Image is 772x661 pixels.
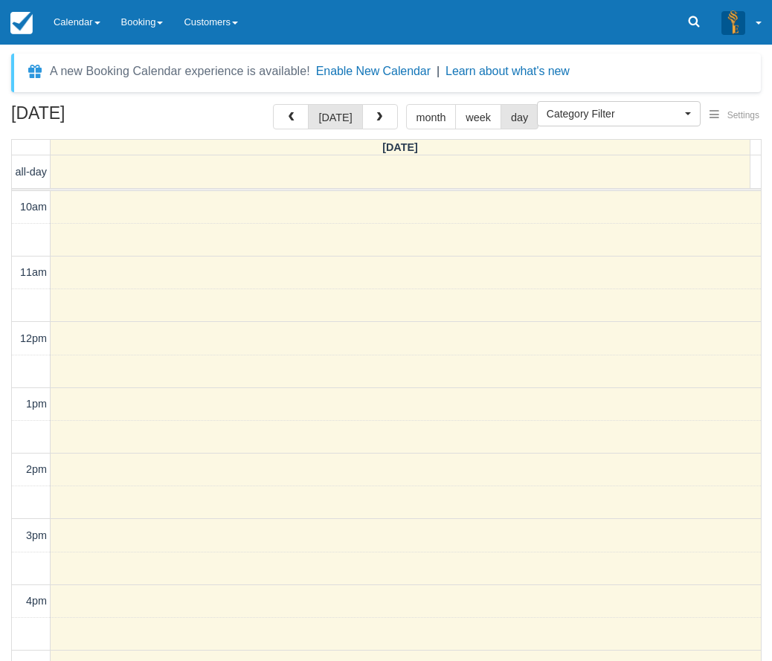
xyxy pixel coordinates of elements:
span: 1pm [26,398,47,410]
span: 11am [20,266,47,278]
img: A3 [721,10,745,34]
button: Settings [701,105,768,126]
span: [DATE] [382,141,418,153]
button: Category Filter [537,101,701,126]
h2: [DATE] [11,104,199,132]
span: 10am [20,201,47,213]
button: Enable New Calendar [316,64,431,79]
span: 12pm [20,332,47,344]
button: week [455,104,501,129]
button: day [501,104,538,129]
span: 3pm [26,529,47,541]
span: all-day [16,166,47,178]
button: month [406,104,457,129]
span: Category Filter [547,106,681,121]
span: | [437,65,440,77]
button: [DATE] [308,104,362,129]
img: checkfront-main-nav-mini-logo.png [10,12,33,34]
span: 2pm [26,463,47,475]
div: A new Booking Calendar experience is available! [50,62,310,80]
span: Settings [727,110,759,120]
span: 4pm [26,595,47,607]
a: Learn about what's new [445,65,570,77]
